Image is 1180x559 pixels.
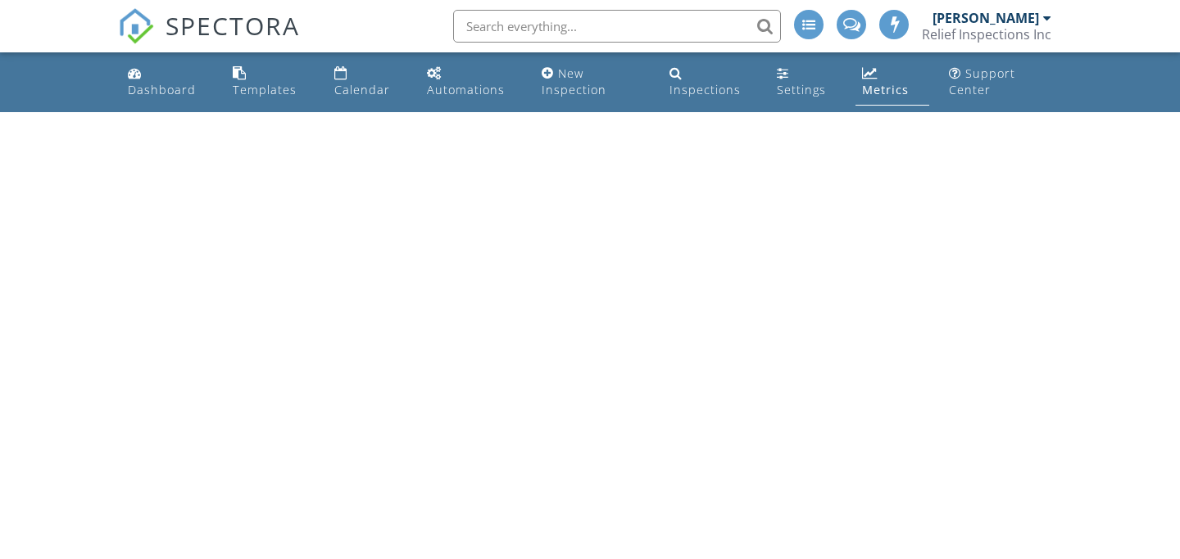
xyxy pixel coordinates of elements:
[328,59,407,106] a: Calendar
[121,59,213,106] a: Dashboard
[233,82,297,97] div: Templates
[542,65,606,97] div: New Inspection
[128,82,196,97] div: Dashboard
[166,8,300,43] span: SPECTORA
[118,8,154,44] img: The Best Home Inspection Software - Spectora
[933,10,1039,26] div: [PERSON_NAME]
[922,26,1051,43] div: Relief Inspections Inc
[535,59,650,106] a: New Inspection
[663,59,757,106] a: Inspections
[420,59,522,106] a: Automations (Advanced)
[777,82,826,97] div: Settings
[669,82,741,97] div: Inspections
[862,82,909,97] div: Metrics
[942,59,1059,106] a: Support Center
[427,82,505,97] div: Automations
[226,59,314,106] a: Templates
[118,22,300,56] a: SPECTORA
[770,59,843,106] a: Settings
[855,59,929,106] a: Metrics
[453,10,781,43] input: Search everything...
[334,82,390,97] div: Calendar
[949,65,1015,97] div: Support Center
